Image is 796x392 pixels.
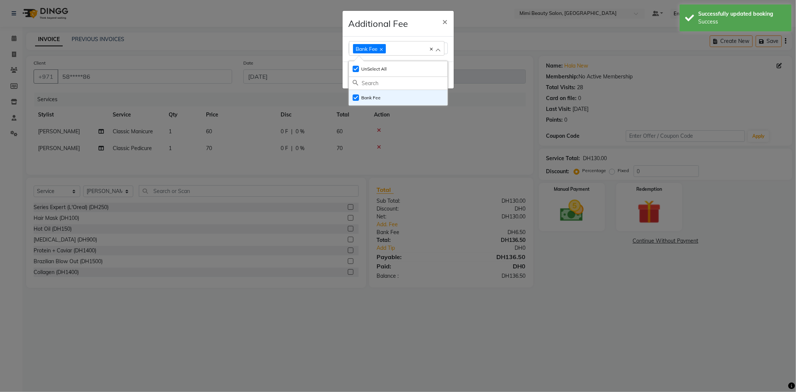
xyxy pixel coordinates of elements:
div: Success [698,18,786,26]
span: UnSelect All [362,66,387,72]
span: × [443,16,448,27]
button: Close [437,11,454,32]
label: Bank Fee [353,94,381,101]
input: Search [362,77,447,90]
h4: Additional Fee [349,17,408,30]
span: Bank Fee [356,46,378,52]
div: Successfully updated booking [698,10,786,18]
